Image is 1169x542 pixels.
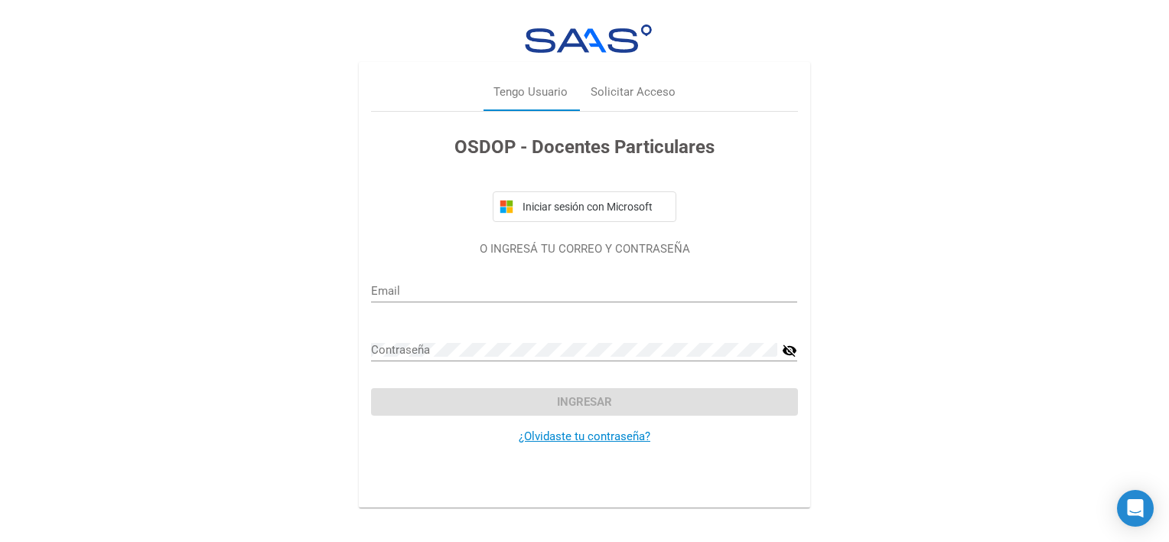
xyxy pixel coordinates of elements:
span: Ingresar [557,395,612,409]
a: ¿Olvidaste tu contraseña? [519,429,650,443]
div: Tengo Usuario [493,84,568,102]
mat-icon: visibility_off [782,341,797,360]
p: O INGRESÁ TU CORREO Y CONTRASEÑA [371,240,797,258]
button: Iniciar sesión con Microsoft [493,191,676,222]
div: Solicitar Acceso [591,84,676,102]
h3: OSDOP - Docentes Particulares [371,133,797,161]
div: Open Intercom Messenger [1117,490,1154,527]
button: Ingresar [371,388,797,416]
span: Iniciar sesión con Microsoft [519,201,669,213]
